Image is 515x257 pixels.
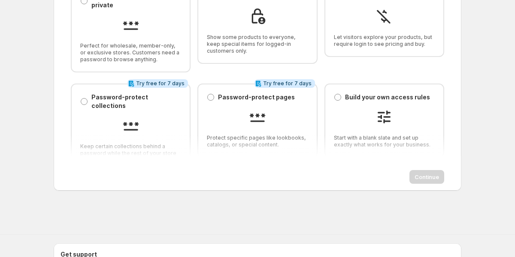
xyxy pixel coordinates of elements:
[122,16,139,33] img: Keep your entire store private
[249,108,266,126] img: Password-protect pages
[91,93,181,110] p: Password-protect collections
[136,80,185,87] span: Try free for 7 days
[249,8,266,25] img: Members-only collections
[334,134,435,148] span: Start with a blank slate and set up exactly what works for your business.
[80,42,181,63] span: Perfect for wholesale, member-only, or exclusive stores. Customers need a password to browse anyt...
[207,34,308,54] span: Show some products to everyone, keep special items for logged-in customers only.
[207,134,308,148] span: Protect specific pages like lookbooks, catalogs, or special content.
[376,8,393,25] img: Hide Prices from Guests
[334,34,435,48] span: Let visitors explore your products, but require login to see pricing and buy.
[376,108,393,126] img: Build your own access rules
[80,143,181,164] span: Keep certain collections behind a password while the rest of your store is open.
[345,93,430,102] p: Build your own access rules
[218,93,295,102] p: Password-protect pages
[263,80,312,87] span: Try free for 7 days
[122,117,139,134] img: Password-protect collections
